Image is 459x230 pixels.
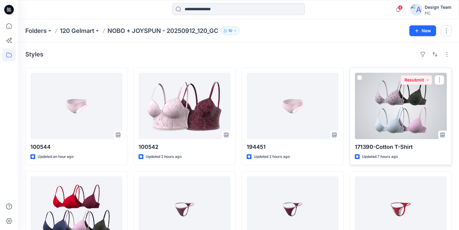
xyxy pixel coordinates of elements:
p: Updated 2 hours ago [146,154,182,160]
p: 171390-Cotton T-Shirt [355,143,447,151]
div: PIC [425,11,451,15]
p: Updated 2 hours ago [254,154,290,160]
button: 10 [221,27,240,35]
div: Design Team [425,4,451,11]
a: Folders [25,27,47,35]
span: 4 [398,5,403,10]
p: 100544 [30,143,122,151]
h4: Styles [25,51,43,58]
a: 100542 [139,73,230,139]
img: avatar [410,4,422,16]
p: 100542 [139,143,230,151]
a: 171390-Cotton T-Shirt [355,73,447,139]
a: 120 Gelmart [60,27,94,35]
p: Updated 7 hours ago [362,154,398,160]
p: 10 [228,27,232,34]
a: 194451 [247,73,339,139]
button: New [409,25,436,36]
p: Updated an hour ago [38,154,73,160]
p: NOBO + JOYSPUN - 20250912_120_GC [108,27,218,35]
a: 100544 [30,73,122,139]
p: 194451 [247,143,339,151]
